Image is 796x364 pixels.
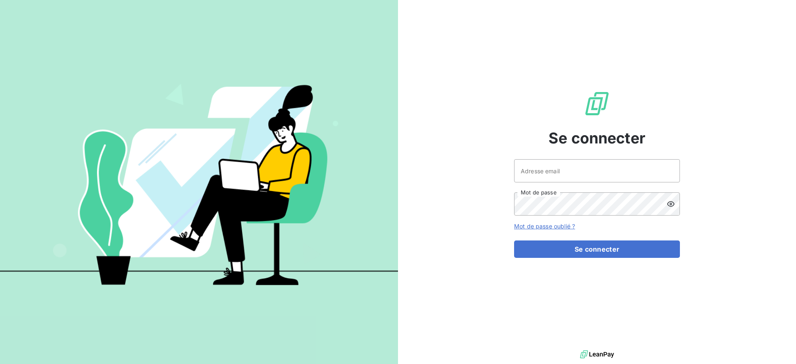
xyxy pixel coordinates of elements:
input: placeholder [514,159,680,182]
button: Se connecter [514,240,680,258]
img: logo [580,348,614,361]
a: Mot de passe oublié ? [514,223,575,230]
span: Se connecter [548,127,646,149]
img: Logo LeanPay [584,90,610,117]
